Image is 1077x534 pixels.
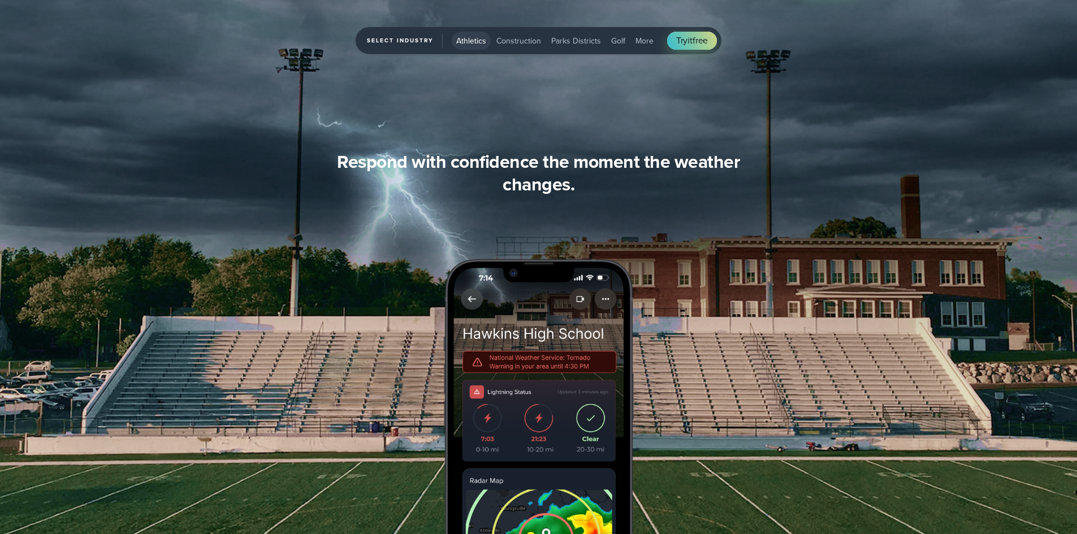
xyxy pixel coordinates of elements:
span: Parks Districts [551,35,601,47]
button: Parks Districts [547,32,605,50]
button: More [631,32,658,50]
span: Golf [611,35,625,47]
button: Athletics [452,32,491,50]
span: it [687,34,693,47]
button: Golf [607,32,630,50]
a: Tryitfree [667,32,717,50]
span: Try free [676,34,708,47]
button: Construction [492,32,546,50]
span: Construction [496,35,541,47]
h3: Respond with confidence the moment the weather changes. [322,150,756,196]
span: Select Industry [367,34,443,47]
span: Athletics [456,35,486,47]
span: More [635,35,654,47]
